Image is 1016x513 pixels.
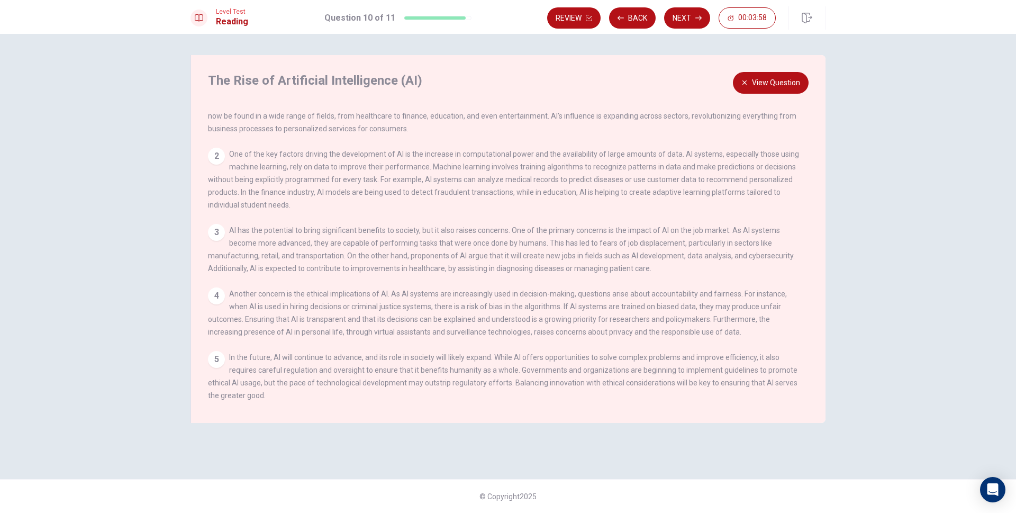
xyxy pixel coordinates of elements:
button: Review [547,7,601,29]
div: 4 [208,287,225,304]
button: View Question [733,72,809,94]
button: 00:03:58 [719,7,776,29]
button: Next [664,7,710,29]
div: Open Intercom Messenger [980,477,1005,502]
span: One of the key factors driving the development of AI is the increase in computational power and t... [208,150,799,209]
div: 2 [208,148,225,165]
h1: Question 10 of 11 [324,12,395,24]
div: 5 [208,351,225,368]
span: In the future, AI will continue to advance, and its role in society will likely expand. While AI ... [208,353,797,400]
span: Another concern is the ethical implications of AI. As AI systems are increasingly used in decisio... [208,290,787,336]
span: Level Test [216,8,248,15]
div: 3 [208,224,225,241]
h1: Reading [216,15,248,28]
button: Back [609,7,656,29]
span: © Copyright 2025 [479,492,537,501]
span: 00:03:58 [738,14,767,22]
span: AI has the potential to bring significant benefits to society, but it also raises concerns. One o... [208,226,795,273]
h4: The Rise of Artificial Intelligence (AI) [208,72,797,89]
